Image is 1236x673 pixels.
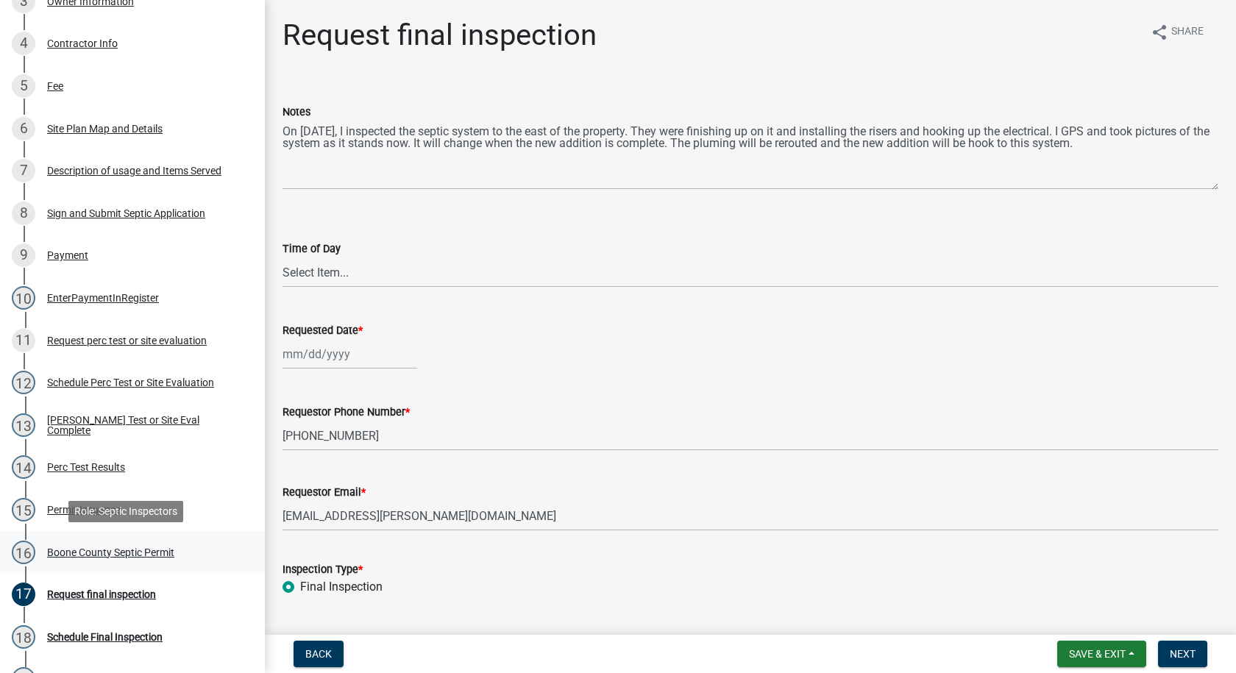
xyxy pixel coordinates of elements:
div: Permit Issuance [47,505,121,515]
div: 17 [12,583,35,606]
label: Notes [283,107,310,118]
div: Schedule Perc Test or Site Evaluation [47,377,214,388]
div: Contractor Info [47,38,118,49]
span: Next [1170,648,1196,660]
div: 12 [12,371,35,394]
input: mm/dd/yyyy [283,339,417,369]
div: Description of usage and Items Served [47,165,221,176]
label: Requestor Email [283,488,366,498]
div: Perc Test Results [47,462,125,472]
i: share [1151,24,1168,41]
div: 15 [12,498,35,521]
div: 7 [12,159,35,182]
div: Boone County Septic Permit [47,547,174,558]
label: Final Inspection [300,578,383,596]
label: Time of Day [283,244,341,254]
div: EnterPaymentInRegister [47,293,159,303]
div: 8 [12,202,35,225]
div: Site Plan Map and Details [47,124,163,134]
div: 16 [12,541,35,564]
div: 5 [12,74,35,98]
div: Request final inspection [47,589,156,599]
label: Requested Date [283,326,363,336]
div: [PERSON_NAME] Test or Site Eval Complete [47,415,241,435]
span: Back [305,648,332,660]
div: Request perc test or site evaluation [47,335,207,346]
label: Requestor Phone Number [283,407,410,418]
div: 14 [12,455,35,479]
span: Share [1171,24,1204,41]
div: Payment [47,250,88,260]
button: Save & Exit [1057,641,1146,667]
div: 4 [12,32,35,55]
div: 13 [12,413,35,437]
span: Save & Exit [1069,648,1126,660]
div: Sign and Submit Septic Application [47,208,205,218]
div: 9 [12,243,35,267]
div: 11 [12,329,35,352]
label: Inspection Type [283,565,363,575]
div: Fee [47,81,63,91]
div: Role: Septic Inspectors [68,501,183,522]
div: 10 [12,286,35,310]
h1: Request final inspection [283,18,597,53]
button: Back [294,641,344,667]
div: 6 [12,117,35,140]
div: 18 [12,625,35,649]
button: shareShare [1139,18,1215,46]
button: Next [1158,641,1207,667]
div: Schedule Final Inspection [47,632,163,642]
